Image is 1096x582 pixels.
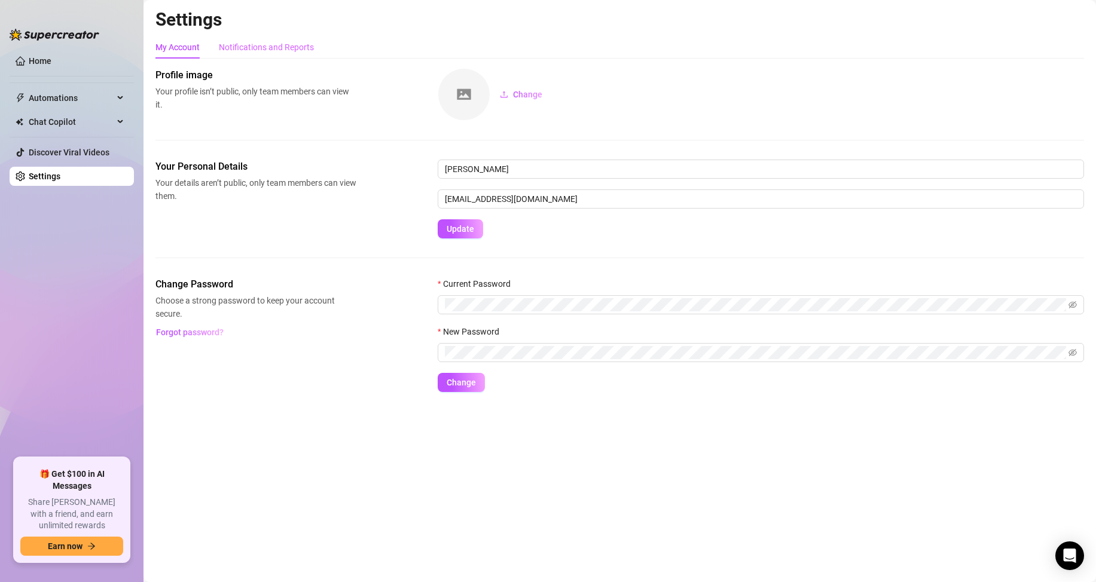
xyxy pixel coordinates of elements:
[156,327,224,337] span: Forgot password?
[16,118,23,126] img: Chat Copilot
[155,68,356,82] span: Profile image
[29,112,114,131] span: Chat Copilot
[438,69,490,120] img: square-placeholder.png
[29,171,60,181] a: Settings
[155,160,356,174] span: Your Personal Details
[438,219,483,238] button: Update
[438,189,1084,209] input: Enter new email
[29,88,114,108] span: Automations
[29,148,109,157] a: Discover Viral Videos
[490,85,552,104] button: Change
[447,224,474,234] span: Update
[10,29,99,41] img: logo-BBDzfeDw.svg
[155,85,356,111] span: Your profile isn’t public, only team members can view it.
[155,294,356,320] span: Choose a strong password to keep your account secure.
[438,160,1084,179] input: Enter name
[1068,348,1077,357] span: eye-invisible
[438,373,485,392] button: Change
[1055,541,1084,570] div: Open Intercom Messenger
[155,8,1084,31] h2: Settings
[155,41,200,54] div: My Account
[155,176,356,203] span: Your details aren’t public, only team members can view them.
[20,497,123,532] span: Share [PERSON_NAME] with a friend, and earn unlimited rewards
[445,346,1066,359] input: New Password
[445,298,1066,311] input: Current Password
[447,378,476,387] span: Change
[20,537,123,556] button: Earn nowarrow-right
[438,277,518,290] label: Current Password
[29,56,51,66] a: Home
[155,277,356,292] span: Change Password
[513,90,542,99] span: Change
[1068,301,1077,309] span: eye-invisible
[438,325,507,338] label: New Password
[155,323,224,342] button: Forgot password?
[16,93,25,103] span: thunderbolt
[219,41,314,54] div: Notifications and Reports
[48,541,83,551] span: Earn now
[87,542,96,550] span: arrow-right
[500,90,508,99] span: upload
[20,468,123,492] span: 🎁 Get $100 in AI Messages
